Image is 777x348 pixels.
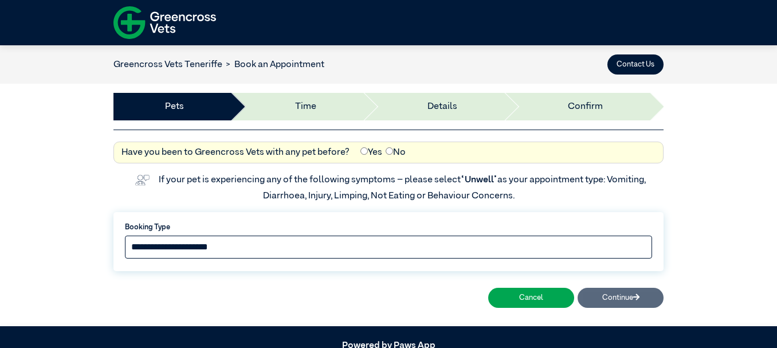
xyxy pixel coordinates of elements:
[461,175,497,185] span: “Unwell”
[488,288,574,308] button: Cancel
[222,58,324,72] li: Book an Appointment
[386,147,393,155] input: No
[360,147,368,155] input: Yes
[607,54,664,75] button: Contact Us
[165,100,184,114] a: Pets
[125,222,652,233] label: Booking Type
[113,58,324,72] nav: breadcrumb
[386,146,406,159] label: No
[360,146,382,159] label: Yes
[113,60,222,69] a: Greencross Vets Teneriffe
[121,146,350,159] label: Have you been to Greencross Vets with any pet before?
[113,3,216,42] img: f-logo
[159,175,647,201] label: If your pet is experiencing any of the following symptoms – please select as your appointment typ...
[131,171,153,189] img: vet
